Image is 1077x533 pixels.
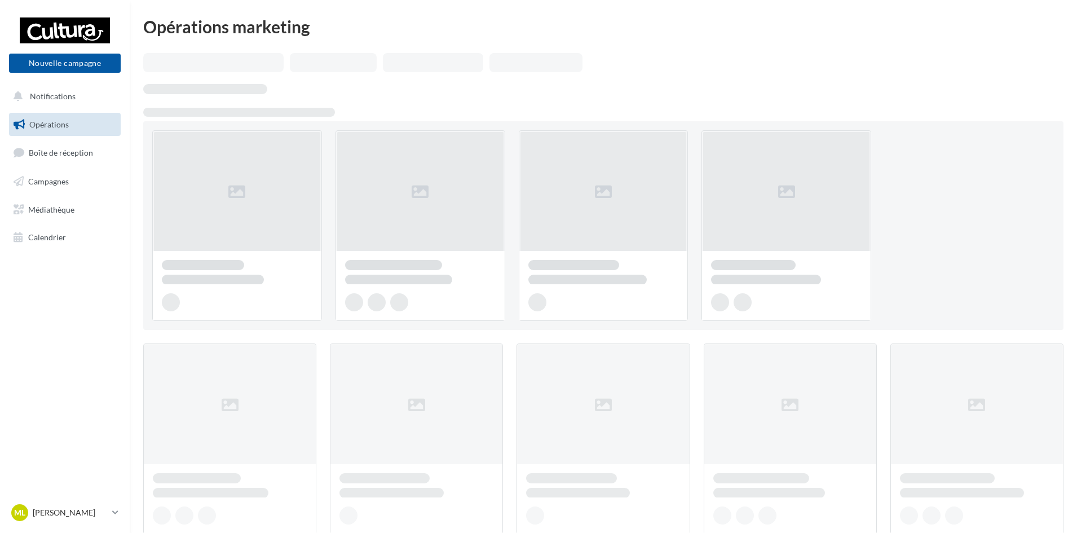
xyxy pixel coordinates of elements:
span: Boîte de réception [29,148,93,157]
span: Notifications [30,91,76,101]
a: Campagnes [7,170,123,193]
span: ML [14,507,25,518]
span: Opérations [29,120,69,129]
a: Boîte de réception [7,140,123,165]
button: Notifications [7,85,118,108]
button: Nouvelle campagne [9,54,121,73]
div: Opérations marketing [143,18,1063,35]
p: [PERSON_NAME] [33,507,108,518]
a: Calendrier [7,226,123,249]
a: Opérations [7,113,123,136]
span: Calendrier [28,232,66,242]
span: Campagnes [28,177,69,186]
a: ML [PERSON_NAME] [9,502,121,523]
span: Médiathèque [28,204,74,214]
a: Médiathèque [7,198,123,222]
